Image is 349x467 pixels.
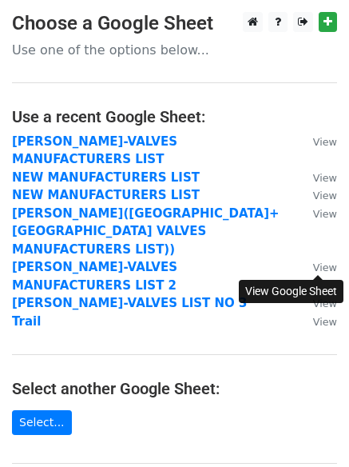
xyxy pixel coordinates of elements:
small: View [313,190,337,202]
small: View [313,316,337,328]
a: View [297,260,337,274]
h4: Select another Google Sheet: [12,379,337,398]
a: NEW MANUFACTURERS LIST [12,188,200,202]
h3: Choose a Google Sheet [12,12,337,35]
p: Use one of the options below... [12,42,337,58]
a: [PERSON_NAME]-VALVES MANUFACTURERS LIST 2 [12,260,177,293]
a: View [297,206,337,221]
a: [PERSON_NAME]-VALVES MANUFACTURERS LIST [12,134,177,167]
small: View [313,208,337,220]
a: [PERSON_NAME]-VALVES LIST NO 3 [12,296,248,310]
a: View [297,188,337,202]
div: View Google Sheet [239,280,343,303]
a: Trail [12,314,41,329]
iframe: Chat Widget [269,390,349,467]
a: NEW MANUFACTURERS LIST [12,170,200,185]
a: View [297,134,337,149]
a: [PERSON_NAME]([GEOGRAPHIC_DATA]+[GEOGRAPHIC_DATA] VALVES MANUFACTURERS LIST)) [12,206,280,257]
a: Select... [12,410,72,435]
small: View [313,172,337,184]
a: View [297,170,337,185]
small: View [313,261,337,273]
small: View [313,136,337,148]
a: View [297,314,337,329]
h4: Use a recent Google Sheet: [12,107,337,126]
